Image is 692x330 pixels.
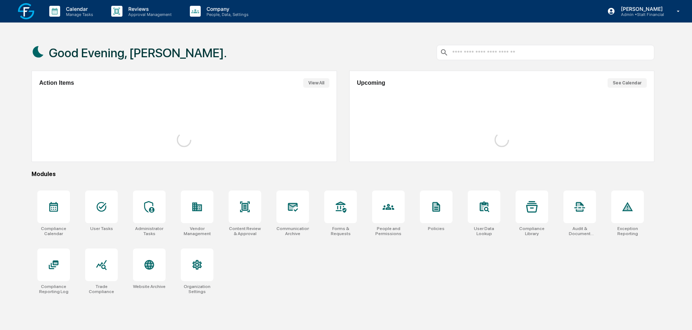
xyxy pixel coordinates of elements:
img: logo [17,3,35,20]
div: Modules [32,171,654,177]
div: Organization Settings [181,284,213,294]
div: Exception Reporting [611,226,644,236]
div: People and Permissions [372,226,405,236]
button: View All [303,78,329,88]
div: Vendor Management [181,226,213,236]
div: User Data Lookup [468,226,500,236]
p: Company [201,6,252,12]
p: [PERSON_NAME] [615,6,666,12]
div: Trade Compliance [85,284,118,294]
h2: Action Items [39,80,74,86]
div: Audit & Document Logs [563,226,596,236]
div: Website Archive [133,284,166,289]
h1: Good Evening, [PERSON_NAME]. [49,46,227,60]
div: Forms & Requests [324,226,357,236]
div: User Tasks [90,226,113,231]
p: Manage Tasks [60,12,97,17]
div: Administrator Tasks [133,226,166,236]
p: Approval Management [122,12,175,17]
p: Calendar [60,6,97,12]
p: People, Data, Settings [201,12,252,17]
p: Reviews [122,6,175,12]
p: Admin • Stalt Financial [615,12,666,17]
div: Compliance Reporting Log [37,284,70,294]
div: Policies [428,226,445,231]
div: Compliance Calendar [37,226,70,236]
div: Compliance Library [516,226,548,236]
div: Communications Archive [276,226,309,236]
button: See Calendar [608,78,647,88]
div: Content Review & Approval [229,226,261,236]
h2: Upcoming [357,80,385,86]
